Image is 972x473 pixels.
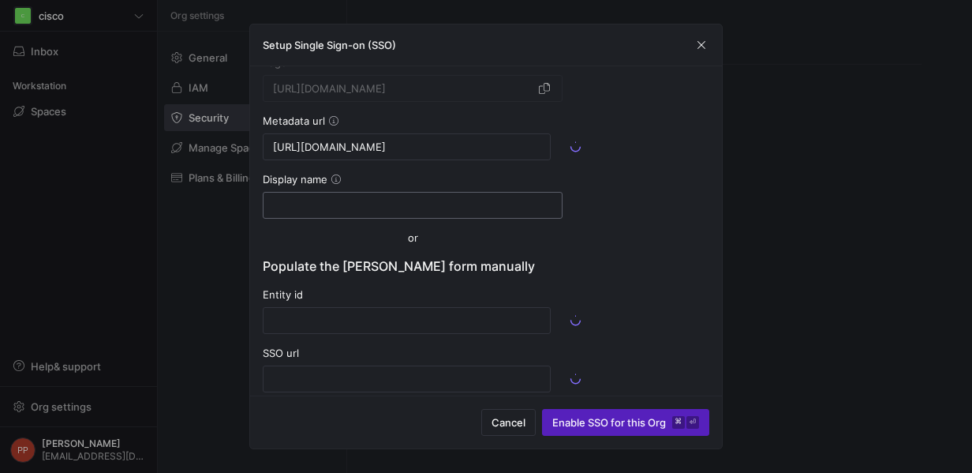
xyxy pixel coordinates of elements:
[263,173,563,186] div: Display name
[263,347,563,359] div: SSO url
[263,39,396,51] h3: Setup Single Sign-on (SSO)
[686,416,699,429] kbd: ⏎
[481,409,536,436] button: Cancel
[552,416,699,429] span: Enable SSO for this Org
[263,288,563,301] div: Entity id
[672,416,685,429] kbd: ⌘
[542,409,709,436] button: Enable SSO for this Org⌘⏎
[263,114,563,127] div: Metadata url
[263,257,563,276] h4: Populate the [PERSON_NAME] form manually
[492,416,525,429] span: Cancel
[408,231,418,244] span: or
